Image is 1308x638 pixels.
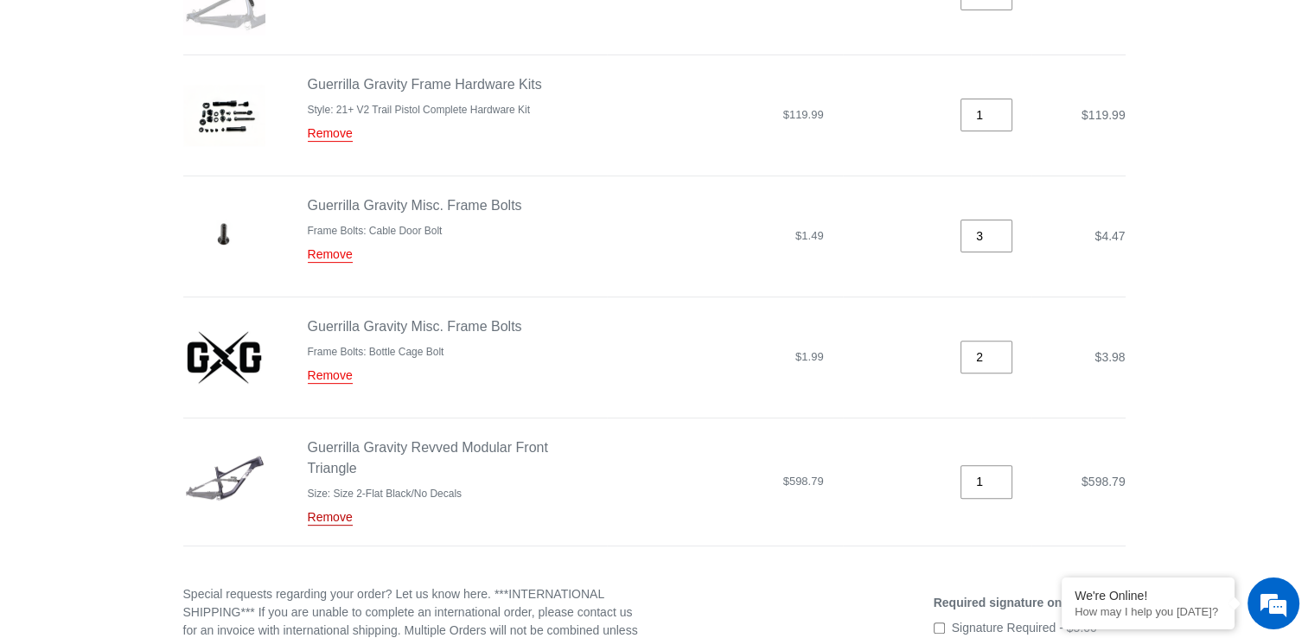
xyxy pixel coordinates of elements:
p: How may I help you today? [1075,605,1222,618]
li: Size: Size 2-Flat Black/No Decals [308,486,589,501]
img: d_696896380_company_1647369064580_696896380 [55,86,99,130]
a: Remove Guerrilla Gravity Frame Hardware Kits - 21+ V2 Trail Pistol Complete Hardware Kit [308,126,353,142]
span: $1.49 [795,229,824,242]
span: $119.99 [1081,108,1126,122]
a: Guerrilla Gravity Misc. Frame Bolts [308,319,522,334]
span: Required signature on delivery? [934,596,1119,609]
div: We're Online! [1075,589,1222,603]
div: Minimize live chat window [284,9,325,50]
img: Guerrilla Gravity Misc. Frame Bolts [183,316,265,399]
span: $1.99 [795,350,824,363]
img: Guerrilla Gravity Frame Hardware Kits [183,74,265,156]
a: Remove Guerrilla Gravity Misc. Frame Bolts - Bottle Cage Bolt [308,368,353,384]
span: $119.99 [783,108,824,121]
div: Chat with us now [116,97,316,119]
input: Signature Required - $5.00 [934,622,945,634]
textarea: Type your message and hit 'Enter' [9,441,329,501]
ul: Product details [308,99,542,118]
a: Remove Guerrilla Gravity Revved Modular Front Triangle - Size 2-Flat Black/No Decals [308,510,353,526]
span: $3.98 [1094,350,1125,364]
a: Guerrilla Gravity Misc. Frame Bolts [308,198,522,213]
span: $598.79 [783,475,824,488]
ul: Product details [308,482,589,501]
div: Navigation go back [19,95,45,121]
ul: Product details [308,220,522,239]
span: We're online! [100,202,239,377]
img: Guerrilla Gravity Revved Modular Front Triangle [183,437,265,520]
li: Frame Bolts: Cable Door Bolt [308,223,522,239]
li: Style: 21+ V2 Trail Pistol Complete Hardware Kit [308,102,542,118]
a: Guerrilla Gravity Frame Hardware Kits [308,77,542,92]
a: Guerrilla Gravity Revved Modular Front Triangle [308,440,548,475]
span: $598.79 [1081,475,1126,488]
span: $4.47 [1094,229,1125,243]
img: Guerrilla Gravity Misc. Frame Bolts [183,195,265,278]
span: Signature Required - $5.00 [952,621,1097,635]
ul: Product details [308,341,522,360]
li: Frame Bolts: Bottle Cage Bolt [308,344,522,360]
a: Remove Guerrilla Gravity Misc. Frame Bolts - Cable Door Bolt [308,247,353,263]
